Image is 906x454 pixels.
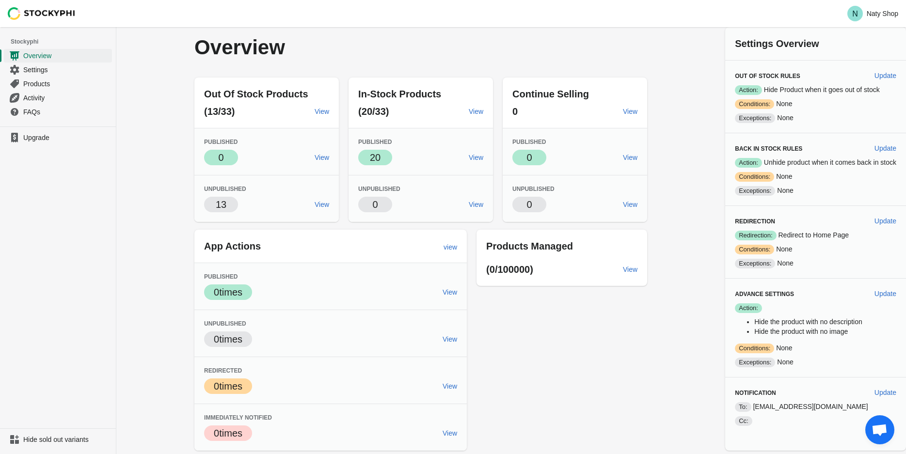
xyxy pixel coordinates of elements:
span: Hide sold out variants [23,435,110,444]
span: Continue Selling [512,89,589,99]
span: 0 times [214,428,242,438]
p: None [735,343,896,353]
span: Unpublished [358,186,400,192]
a: FAQs [4,105,112,119]
span: Conditions: [735,245,774,254]
span: Settings Overview [735,38,819,49]
span: Overview [23,51,110,61]
p: 0 [373,198,378,211]
span: 0 times [214,334,242,344]
button: Update [871,285,900,302]
span: FAQs [23,107,110,117]
span: view [444,243,457,251]
h3: Notification [735,389,867,397]
span: 0 [219,152,224,163]
a: Settings [4,63,112,77]
a: View [619,149,641,166]
span: View [623,266,637,273]
span: View [469,154,483,161]
span: Update [874,217,896,225]
span: Products Managed [486,241,573,251]
span: View [443,382,457,390]
span: Activity [23,93,110,103]
p: None [735,99,896,109]
span: Unpublished [204,320,246,327]
span: Avatar with initials N [847,6,863,21]
span: Published [204,139,238,145]
a: Hide sold out variants [4,433,112,446]
span: Redirected [204,367,242,374]
span: Unpublished [204,186,246,192]
h3: Back in Stock Rules [735,145,867,153]
span: View [443,429,457,437]
span: Action: [735,158,762,168]
span: Action: [735,303,762,313]
button: Update [871,212,900,230]
a: Overview [4,48,112,63]
span: App Actions [204,241,261,251]
span: Action: [735,85,762,95]
a: View [439,377,461,395]
span: 0 [527,152,532,163]
span: 0 [512,106,518,117]
p: [EMAIL_ADDRESS][DOMAIN_NAME] [735,402,896,412]
p: Unhide product when it comes back in stock [735,157,896,168]
span: Products [23,79,110,89]
span: To: [735,402,751,412]
button: Update [871,67,900,84]
span: Exceptions: [735,259,775,268]
span: Published [512,139,546,145]
span: View [623,201,637,208]
button: Update [871,140,900,157]
span: (13/33) [204,106,235,117]
span: View [443,335,457,343]
button: Avatar with initials NNaty Shop [843,4,902,23]
span: View [315,154,329,161]
a: View [619,196,641,213]
span: In-Stock Products [358,89,441,99]
a: View [311,103,333,120]
span: Stockyphi [11,37,116,47]
a: View [619,261,641,278]
span: Exceptions: [735,186,775,196]
span: Exceptions: [735,358,775,367]
a: View [311,149,333,166]
a: view [440,238,461,256]
span: View [623,108,637,115]
span: View [469,108,483,115]
span: 0 [527,199,532,210]
span: View [623,154,637,161]
span: Published [204,273,238,280]
a: Open chat [865,415,894,444]
img: Stockyphi [8,7,76,20]
span: View [315,201,329,208]
p: None [735,186,896,196]
span: 0 times [214,287,242,297]
p: Naty Shop [867,10,898,17]
p: None [735,258,896,268]
span: Unpublished [512,186,555,192]
a: View [465,196,487,213]
a: View [465,103,487,120]
span: Cc: [735,416,752,426]
h3: Advance Settings [735,290,867,298]
a: Products [4,77,112,91]
span: Settings [23,65,110,75]
p: None [735,357,896,367]
a: View [619,103,641,120]
span: Update [874,290,896,297]
p: None [735,113,896,123]
span: Published [358,139,392,145]
span: 20 [370,152,381,163]
span: (20/33) [358,106,389,117]
span: Conditions: [735,99,774,109]
p: Overview [194,37,462,58]
a: Upgrade [4,131,112,144]
h3: Redirection [735,218,867,225]
span: View [469,201,483,208]
span: Update [874,72,896,79]
span: Upgrade [23,133,110,142]
a: View [439,330,461,348]
span: Exceptions: [735,113,775,123]
a: View [439,424,461,442]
